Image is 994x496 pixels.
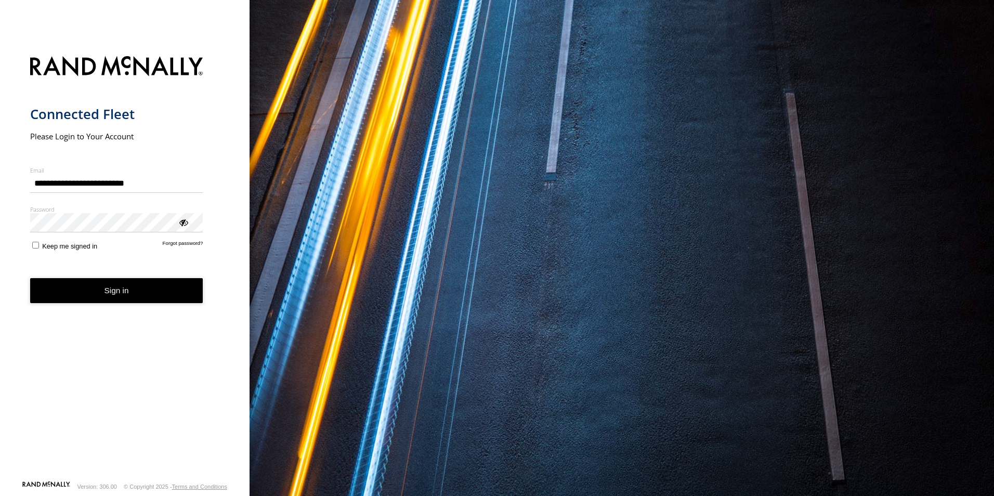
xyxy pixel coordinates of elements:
form: main [30,50,220,480]
a: Terms and Conditions [172,484,227,490]
input: Keep me signed in [32,242,39,249]
span: Keep me signed in [42,242,97,250]
h1: Connected Fleet [30,106,203,123]
div: ViewPassword [178,217,188,227]
img: Rand McNally [30,54,203,81]
div: © Copyright 2025 - [124,484,227,490]
button: Sign in [30,278,203,304]
div: Version: 306.00 [77,484,117,490]
h2: Please Login to Your Account [30,131,203,141]
label: Password [30,205,203,213]
label: Email [30,166,203,174]
a: Visit our Website [22,481,70,492]
a: Forgot password? [163,240,203,250]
